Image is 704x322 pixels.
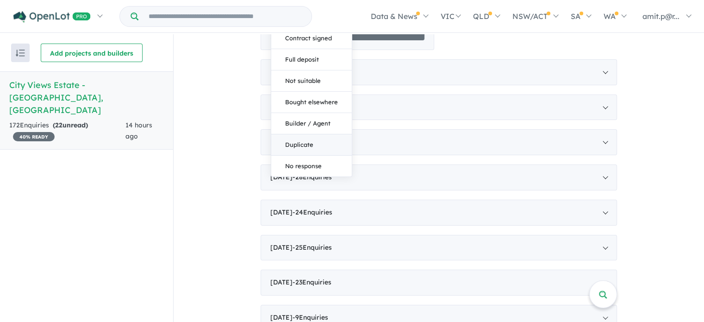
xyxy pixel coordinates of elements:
div: [DATE] [261,200,617,226]
button: No response [271,156,352,177]
button: Bought elsewhere [271,92,352,113]
button: Duplicate [271,134,352,156]
span: - 24 Enquir ies [293,208,332,216]
button: Full deposit [271,49,352,70]
span: - 23 Enquir ies [293,278,331,286]
span: 22 [55,121,62,129]
span: amit.p@r... [642,12,679,21]
button: Contract signed [271,28,352,49]
img: sort.svg [16,50,25,57]
input: Try estate name, suburb, builder or developer [140,6,310,26]
div: [DATE] [261,270,617,296]
span: 40 % READY [13,132,55,141]
button: Not suitable [271,70,352,92]
button: Add projects and builders [41,44,143,62]
span: 14 hours ago [125,121,152,140]
img: Openlot PRO Logo White [13,11,91,23]
div: 172 Enquir ies [9,120,125,142]
strong: ( unread) [53,121,88,129]
div: [DATE] [261,59,617,85]
div: [DATE] [261,129,617,155]
div: [DATE] [261,164,617,190]
span: - 25 Enquir ies [293,243,332,252]
h5: City Views Estate - [GEOGRAPHIC_DATA] , [GEOGRAPHIC_DATA] [9,79,164,116]
div: [DATE] [261,95,617,120]
span: - 28 Enquir ies [293,173,332,181]
div: [DATE] [261,235,617,261]
span: - 9 Enquir ies [293,313,328,322]
button: Builder / Agent [271,113,352,134]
